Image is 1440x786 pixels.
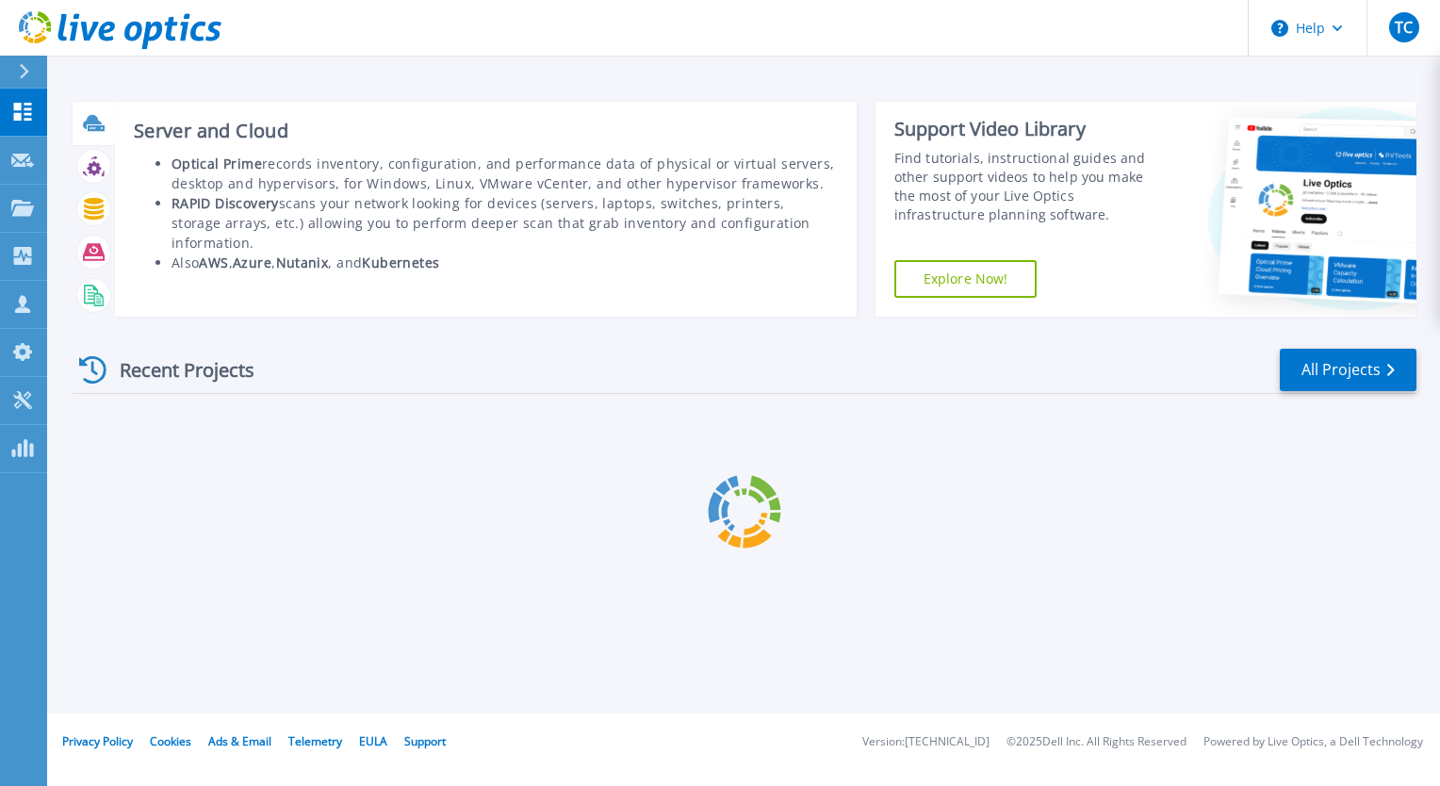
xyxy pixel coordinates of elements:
[172,194,279,212] b: RAPID Discovery
[288,733,342,749] a: Telemetry
[862,736,990,748] li: Version: [TECHNICAL_ID]
[150,733,191,749] a: Cookies
[276,254,329,271] b: Nutanix
[172,155,262,172] b: Optical Prime
[172,154,838,193] li: records inventory, configuration, and performance data of physical or virtual servers, desktop an...
[894,260,1038,298] a: Explore Now!
[134,121,838,141] h3: Server and Cloud
[233,254,271,271] b: Azure
[172,253,838,272] li: Also , , , and
[894,117,1166,141] div: Support Video Library
[894,149,1166,224] div: Find tutorials, instructional guides and other support videos to help you make the most of your L...
[1395,20,1413,35] span: TC
[359,733,387,749] a: EULA
[199,254,228,271] b: AWS
[1280,349,1416,391] a: All Projects
[172,193,838,253] li: scans your network looking for devices (servers, laptops, switches, printers, storage arrays, etc...
[62,733,133,749] a: Privacy Policy
[208,733,271,749] a: Ads & Email
[362,254,439,271] b: Kubernetes
[404,733,446,749] a: Support
[1006,736,1186,748] li: © 2025 Dell Inc. All Rights Reserved
[1203,736,1423,748] li: Powered by Live Optics, a Dell Technology
[73,347,280,393] div: Recent Projects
